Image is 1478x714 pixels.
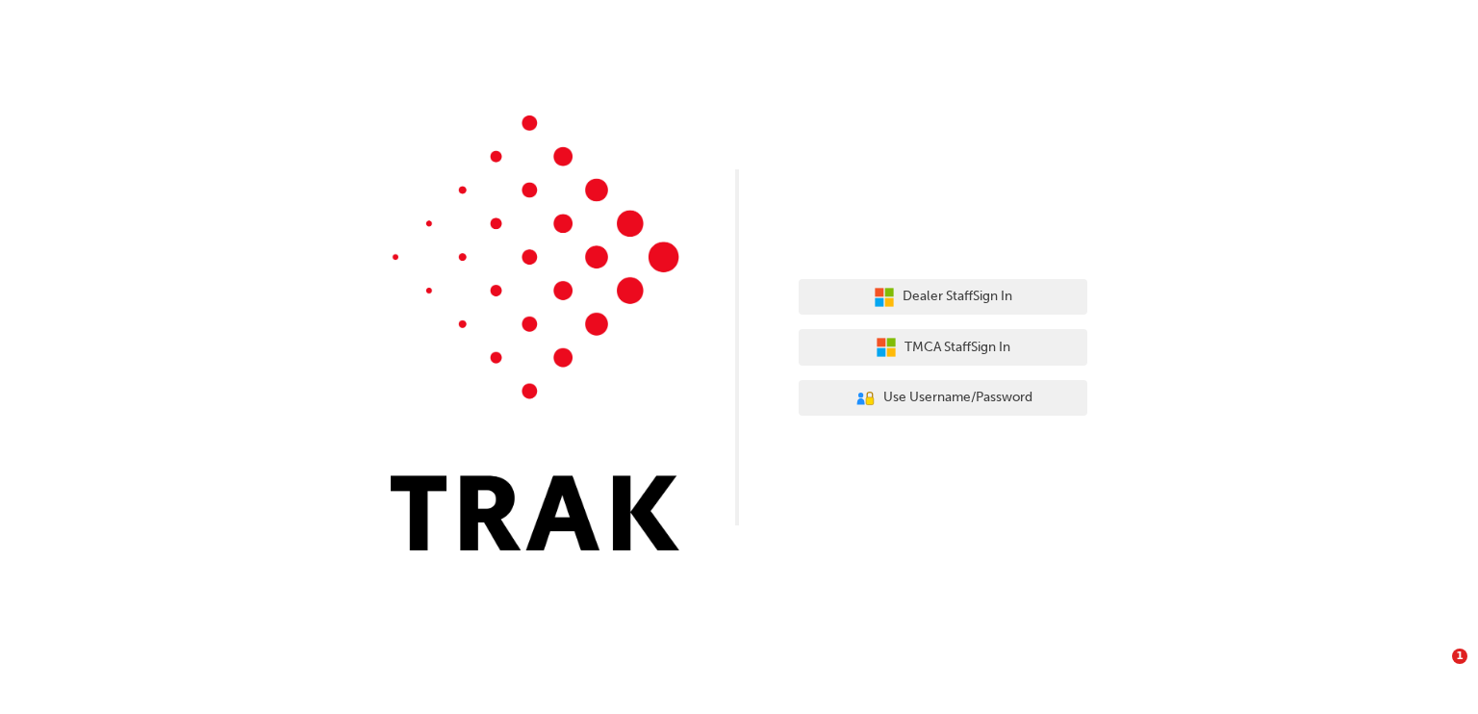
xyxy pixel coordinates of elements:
[799,329,1087,366] button: TMCA StaffSign In
[883,387,1032,409] span: Use Username/Password
[799,279,1087,316] button: Dealer StaffSign In
[799,380,1087,417] button: Use Username/Password
[1452,649,1467,664] span: 1
[391,115,679,550] img: Trak
[903,286,1012,308] span: Dealer Staff Sign In
[1413,649,1459,695] iframe: Intercom live chat
[905,337,1010,359] span: TMCA Staff Sign In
